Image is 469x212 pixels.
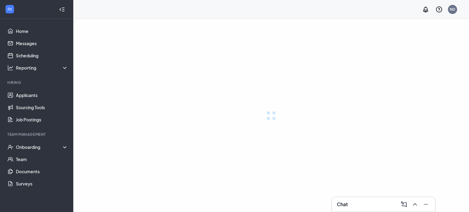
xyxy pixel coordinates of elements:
[16,101,68,113] a: Sourcing Tools
[7,6,13,12] svg: WorkstreamLogo
[422,6,429,13] svg: Notifications
[409,199,419,209] button: ChevronUp
[450,7,455,12] div: ND
[16,113,68,126] a: Job Postings
[337,201,348,208] h3: Chat
[16,49,68,62] a: Scheduling
[411,201,419,208] svg: ChevronUp
[7,80,67,85] div: Hiring
[398,199,408,209] button: ComposeMessage
[16,37,68,49] a: Messages
[420,199,430,209] button: Minimize
[59,6,65,13] svg: Collapse
[16,89,68,101] a: Applicants
[16,144,68,150] div: Onboarding
[16,25,68,37] a: Home
[7,65,13,71] svg: Analysis
[435,6,443,13] svg: QuestionInfo
[422,201,430,208] svg: Minimize
[7,132,67,137] div: Team Management
[400,201,408,208] svg: ComposeMessage
[16,65,68,71] div: Reporting
[7,144,13,150] svg: UserCheck
[16,153,68,165] a: Team
[16,165,68,178] a: Documents
[16,178,68,190] a: Surveys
